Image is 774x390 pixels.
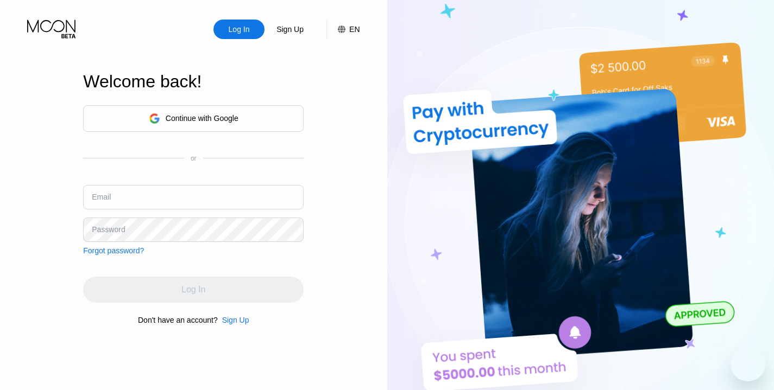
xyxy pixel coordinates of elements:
[83,246,144,255] div: Forgot password?
[92,193,111,201] div: Email
[349,25,360,34] div: EN
[138,316,218,324] div: Don't have an account?
[191,155,197,162] div: or
[92,225,125,234] div: Password
[166,114,238,123] div: Continue with Google
[731,347,765,381] iframe: Button to launch messaging window
[218,316,249,324] div: Sign Up
[265,20,316,39] div: Sign Up
[83,105,304,132] div: Continue with Google
[213,20,265,39] div: Log In
[83,72,304,92] div: Welcome back!
[326,20,360,39] div: EN
[275,24,305,35] div: Sign Up
[222,316,249,324] div: Sign Up
[228,24,251,35] div: Log In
